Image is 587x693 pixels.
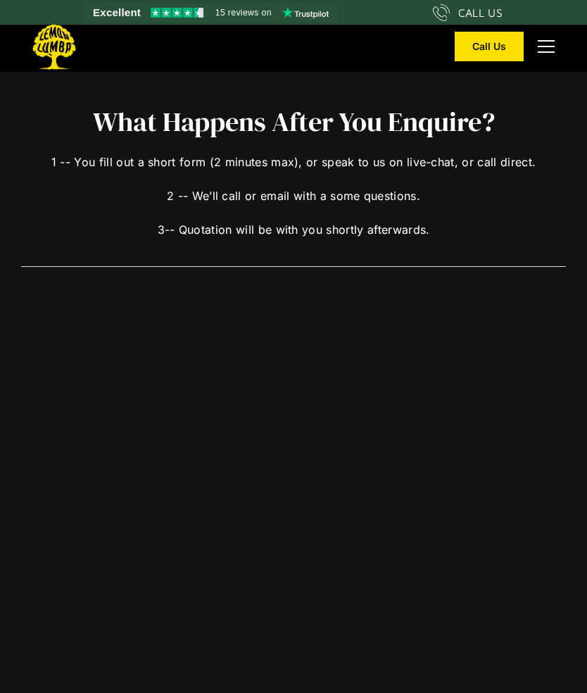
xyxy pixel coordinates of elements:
div: CALL US [458,4,503,21]
h2: What Happens After You Enquire? [21,107,566,137]
div: 1 -- You fill out a short form (2 minutes max), or speak to us on live-chat, or call direct. 2 --... [21,137,566,238]
a: Call Us [455,32,524,61]
div: Call Us [472,42,506,51]
div: menu [529,30,557,63]
span: Excellent [93,4,141,21]
span: 15 reviews on [215,4,272,21]
a: CALL US [433,4,503,21]
a: See Lemon Lumba reviews on Trustpilot [84,3,339,23]
img: Trustpilot logo [282,7,329,18]
img: Trustpilot 4.5 stars [151,8,203,18]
